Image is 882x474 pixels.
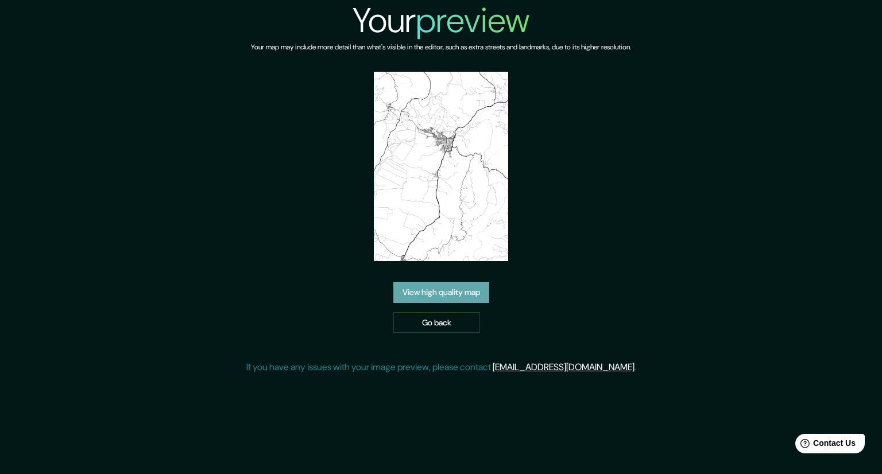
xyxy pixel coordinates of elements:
[493,361,635,373] a: [EMAIL_ADDRESS][DOMAIN_NAME]
[780,429,869,461] iframe: Help widget launcher
[393,282,489,303] a: View high quality map
[251,41,631,53] h6: Your map may include more detail than what's visible in the editor, such as extra streets and lan...
[246,360,636,374] p: If you have any issues with your image preview, please contact .
[393,312,480,333] a: Go back
[374,72,508,261] img: created-map-preview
